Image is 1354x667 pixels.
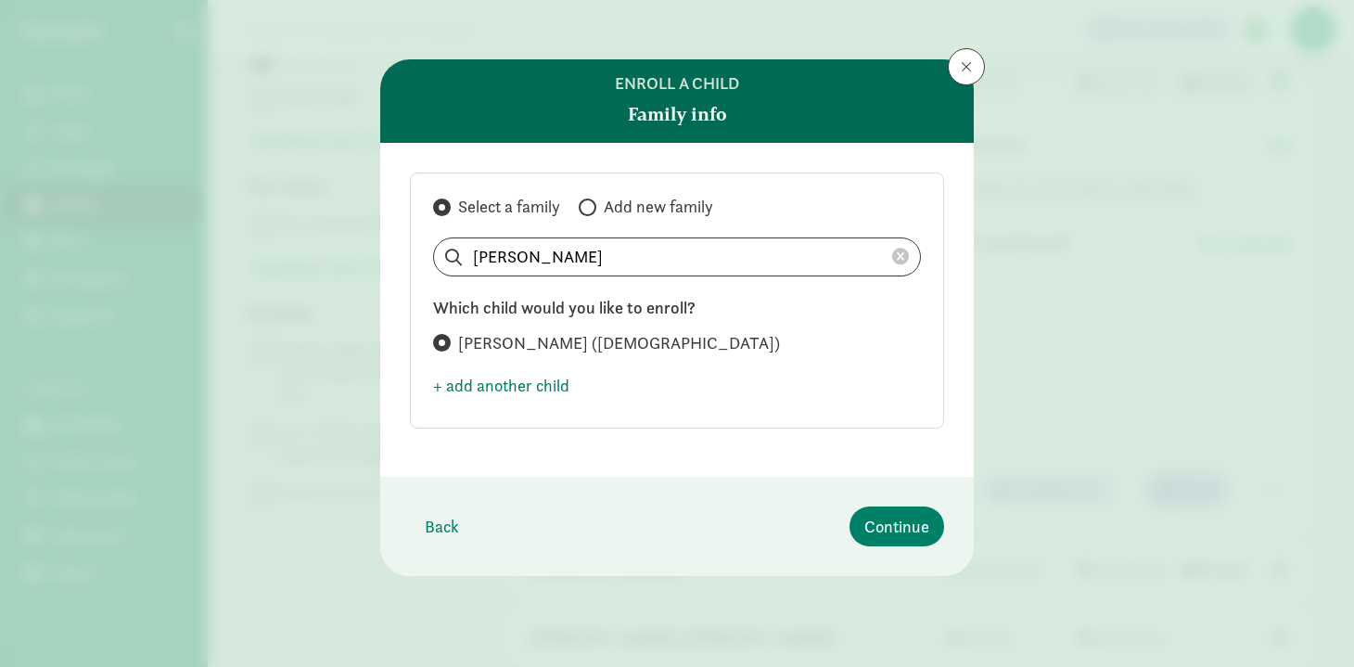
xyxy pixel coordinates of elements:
[434,238,920,276] input: Search list...
[425,514,459,539] span: Back
[433,366,569,405] button: + add another child
[458,332,780,354] span: [PERSON_NAME] ([DEMOGRAPHIC_DATA])
[433,299,921,317] h6: Which child would you like to enroll?
[1261,578,1354,667] iframe: Chat Widget
[615,74,739,93] h6: Enroll a child
[458,196,560,218] span: Select a family
[604,196,713,218] span: Add new family
[433,373,569,398] span: + add another child
[849,507,944,546] button: Continue
[410,507,474,546] button: Back
[628,100,727,128] strong: Family info
[864,514,929,539] span: Continue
